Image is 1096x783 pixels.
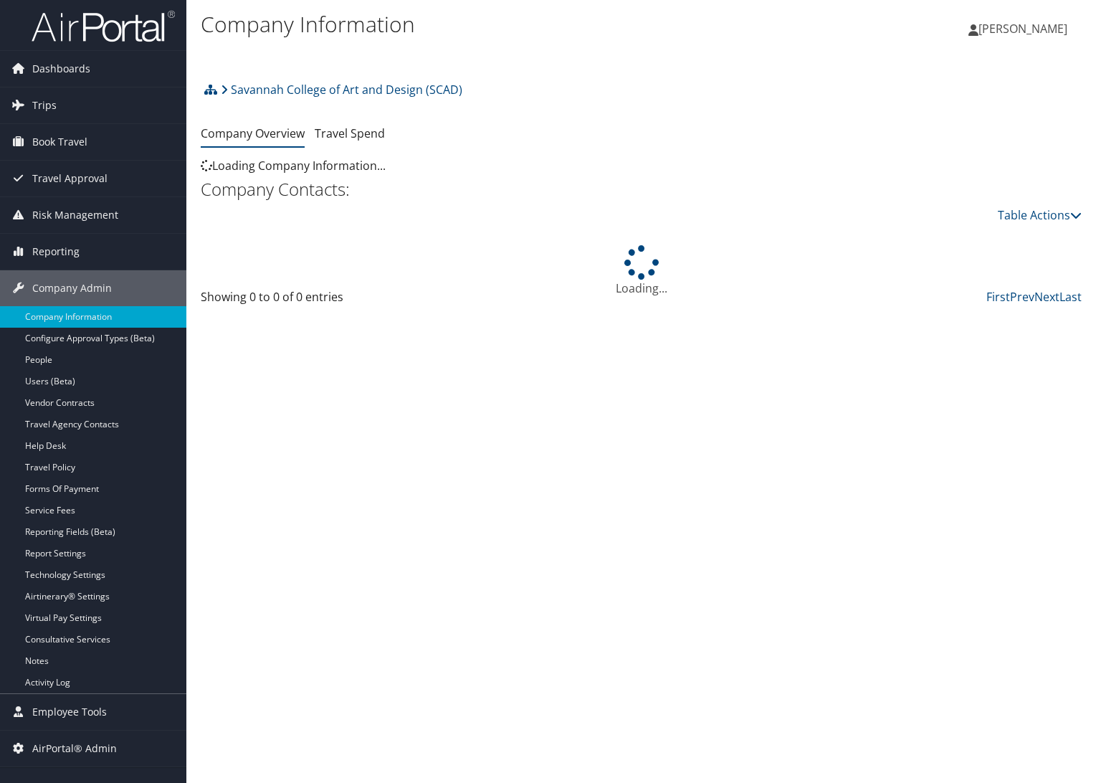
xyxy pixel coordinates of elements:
[201,177,1082,201] h2: Company Contacts:
[32,9,175,43] img: airportal-logo.png
[201,245,1082,297] div: Loading...
[201,158,386,174] span: Loading Company Information...
[986,289,1010,305] a: First
[315,125,385,141] a: Travel Spend
[998,207,1082,223] a: Table Actions
[1059,289,1082,305] a: Last
[32,197,118,233] span: Risk Management
[968,7,1082,50] a: [PERSON_NAME]
[32,87,57,123] span: Trips
[201,288,405,313] div: Showing 0 to 0 of 0 entries
[32,51,90,87] span: Dashboards
[978,21,1067,37] span: [PERSON_NAME]
[201,125,305,141] a: Company Overview
[201,9,788,39] h1: Company Information
[1010,289,1034,305] a: Prev
[32,234,80,270] span: Reporting
[32,270,112,306] span: Company Admin
[221,75,462,104] a: Savannah College of Art and Design (SCAD)
[32,124,87,160] span: Book Travel
[32,161,108,196] span: Travel Approval
[32,694,107,730] span: Employee Tools
[32,731,117,767] span: AirPortal® Admin
[1034,289,1059,305] a: Next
